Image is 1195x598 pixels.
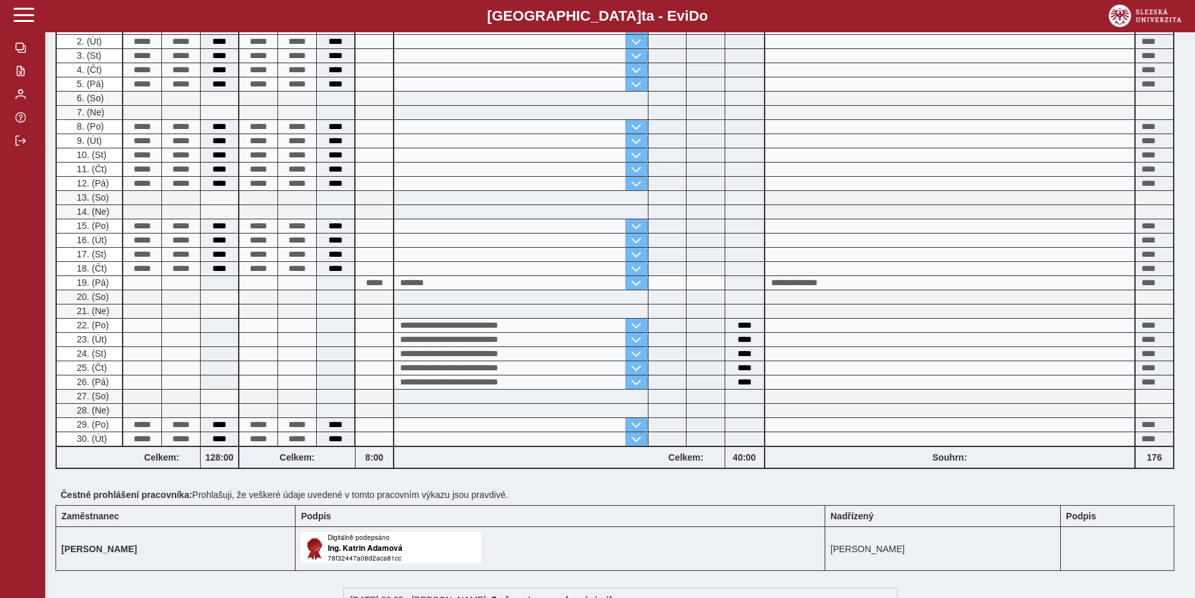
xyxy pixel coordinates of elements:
b: 40:00 [725,452,764,463]
span: 16. (Út) [74,235,107,245]
b: Podpis [301,511,331,521]
b: Celkem: [648,452,725,463]
span: 18. (Čt) [74,263,107,274]
span: t [641,8,646,24]
span: 11. (Čt) [74,164,107,174]
div: Prohlašuji, že veškeré údaje uvedené v tomto pracovním výkazu jsou pravdivé. [55,484,1185,505]
b: Zaměstnanec [61,511,119,521]
b: Čestné prohlášení pracovníka: [61,490,192,500]
span: 23. (Út) [74,334,107,344]
span: 13. (So) [74,192,109,203]
span: 5. (Pá) [74,79,104,89]
span: 25. (Čt) [74,363,107,373]
span: 12. (Pá) [74,178,109,188]
span: D [688,8,699,24]
span: 28. (Ne) [74,405,110,415]
span: 6. (So) [74,93,104,103]
b: 8:00 [356,452,393,463]
b: [GEOGRAPHIC_DATA] a - Evi [39,8,1156,25]
span: 9. (Út) [74,135,102,146]
span: 24. (St) [74,348,106,359]
img: logo_web_su.png [1109,5,1181,27]
span: 22. (Po) [74,320,109,330]
span: o [699,8,708,24]
b: Podpis [1066,511,1096,521]
span: 14. (Ne) [74,206,110,217]
span: 21. (Ne) [74,306,110,316]
b: Souhrn: [932,452,967,463]
span: 20. (So) [74,292,109,302]
span: 27. (So) [74,391,109,401]
b: Celkem: [123,452,200,463]
td: [PERSON_NAME] [825,527,1061,571]
span: 3. (St) [74,50,101,61]
b: 176 [1136,452,1173,463]
span: 17. (St) [74,249,106,259]
span: 29. (Po) [74,419,109,430]
span: 2. (Út) [74,36,102,46]
img: Digitálně podepsáno uživatelem [301,532,481,563]
span: 7. (Ne) [74,107,105,117]
b: Celkem: [239,452,355,463]
span: 26. (Pá) [74,377,109,387]
span: 4. (Čt) [74,65,102,75]
span: 30. (Út) [74,434,107,444]
span: 19. (Pá) [74,277,109,288]
b: 128:00 [201,452,238,463]
span: 15. (Po) [74,221,109,231]
span: 10. (St) [74,150,106,160]
span: 8. (Po) [74,121,104,132]
b: Nadřízený [830,511,874,521]
b: [PERSON_NAME] [61,544,137,554]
